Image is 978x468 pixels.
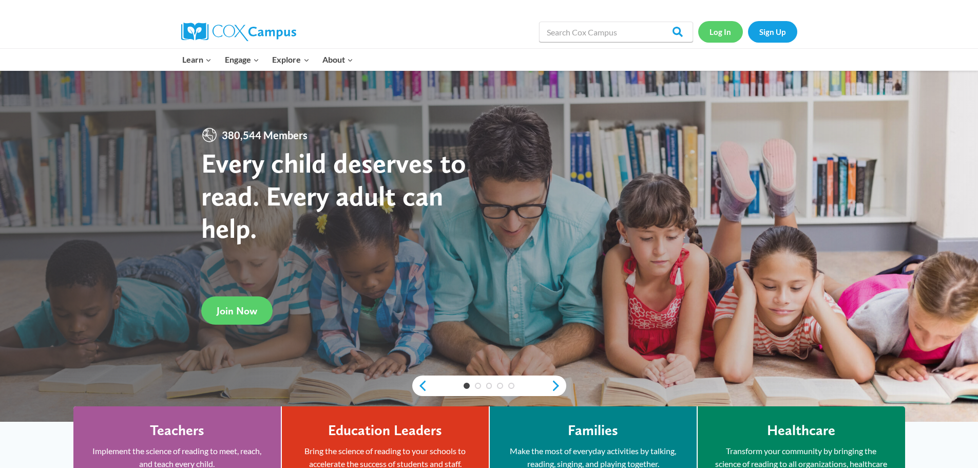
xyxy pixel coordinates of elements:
a: previous [412,380,428,392]
strong: Every child deserves to read. Every adult can help. [201,146,466,245]
a: 3 [486,383,492,389]
nav: Primary Navigation [176,49,360,70]
a: 5 [508,383,514,389]
nav: Secondary Navigation [698,21,797,42]
a: 1 [464,383,470,389]
span: 380,544 Members [218,127,312,143]
a: next [551,380,566,392]
button: Child menu of Explore [266,49,316,70]
input: Search Cox Campus [539,22,693,42]
a: Join Now [201,296,273,325]
button: Child menu of About [316,49,360,70]
button: Child menu of Learn [176,49,219,70]
h4: Healthcare [767,422,835,439]
span: Join Now [217,305,257,317]
h4: Families [568,422,618,439]
a: Log In [698,21,743,42]
h4: Education Leaders [328,422,442,439]
div: content slider buttons [412,376,566,396]
a: 2 [475,383,481,389]
a: 4 [497,383,503,389]
button: Child menu of Engage [218,49,266,70]
a: Sign Up [748,21,797,42]
img: Cox Campus [181,23,296,41]
h4: Teachers [150,422,204,439]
